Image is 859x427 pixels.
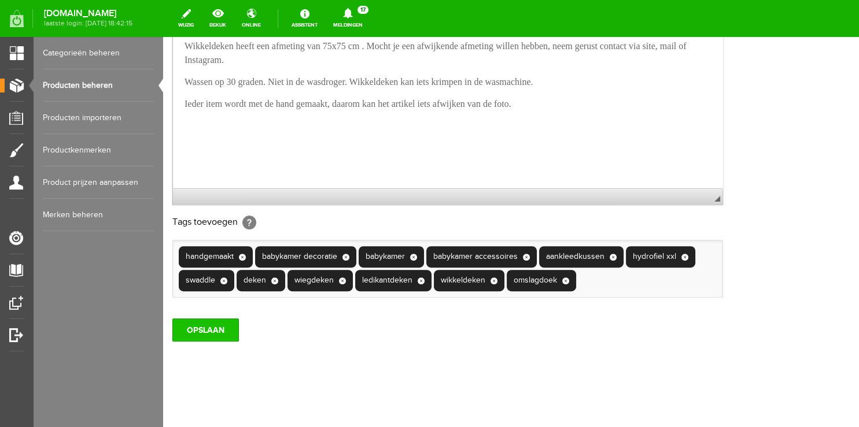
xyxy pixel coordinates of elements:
[351,237,394,249] span: omslagdoek
[9,179,560,192] h2: Tags toevoegen
[202,214,242,225] span: babykamer
[202,6,233,31] a: bekijk
[360,217,367,224] span: ×
[12,49,514,73] span: Wikkeldeken heeft een afmeting van 75x75 cm . Mocht je een afwijkende afmeting willen hebben, nee...
[399,240,406,247] span: ×
[357,6,368,14] span: 17
[23,214,71,225] span: handgemaakt
[551,159,557,165] span: Sleep om te herschalen
[79,179,93,192] span: [?]
[383,214,441,225] span: aankleedkussen
[447,217,454,224] span: ×
[518,217,525,224] span: ×
[43,199,154,231] a: Merken beheren
[57,240,64,247] span: ×
[326,6,370,31] a: Meldingen17
[12,85,360,95] span: Wassen op 30 graden. Niet in de wasdroger. Wikkeldeken kan iets krimpen in de wasmachine.
[278,237,322,249] span: wikkeldeken
[76,217,83,224] span: ×
[44,20,132,27] span: laatste login: [DATE] 18:42:15
[131,237,171,249] span: wiegdeken
[43,37,154,69] a: Categorieën beheren
[99,214,174,225] span: babykamer decoratie
[44,10,132,17] strong: [DOMAIN_NAME]
[179,217,186,224] span: ×
[270,214,355,225] span: babykamer accessoires
[43,102,154,134] a: Producten importeren
[327,240,334,247] span: ×
[470,214,513,225] span: hydrofiel xxl
[43,134,154,166] a: Productkenmerken
[247,217,254,224] span: ×
[43,69,154,102] a: Producten beheren
[199,237,249,249] span: ledikantdeken
[176,240,183,247] span: ×
[285,6,325,31] a: Assistent
[12,107,338,117] span: Ieder item wordt met de hand gemaakt, daarom kan het artikel iets afwijken van de foto.
[43,166,154,199] a: Product prijzen aanpassen
[108,240,115,247] span: ×
[171,6,201,31] a: wijzig
[235,6,268,31] a: online
[12,13,521,37] span: Heerlijk zachte omslagdoek / wikkeldeken in mooie print op zahte flanel katoen. De binnekant is g...
[80,237,103,249] span: deken
[23,237,52,249] span: swaddle
[9,281,76,305] input: OPSLAAN
[255,240,261,247] span: ×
